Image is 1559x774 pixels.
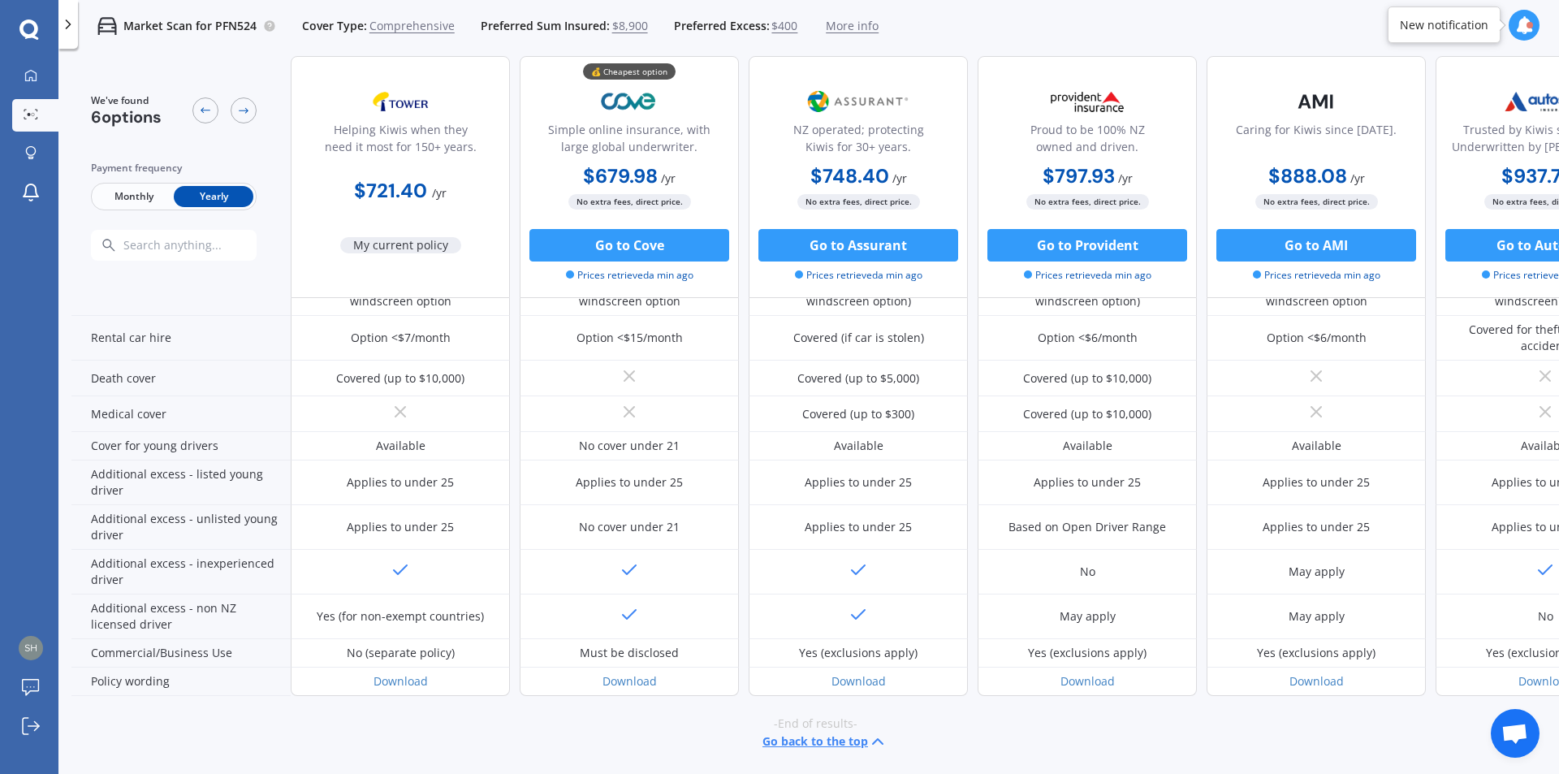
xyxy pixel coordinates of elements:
a: Download [1060,673,1115,689]
div: Policy wording [71,668,291,696]
p: Market Scan for PFN524 [123,18,257,34]
span: 6 options [91,106,162,128]
div: Additional excess - listed young driver [71,461,291,505]
b: $797.93 [1043,163,1115,188]
div: No [1080,564,1095,580]
div: Option <$6/month [1267,330,1367,346]
div: Proud to be 100% NZ owned and driven. [991,121,1183,162]
span: No extra fees, direct price. [1026,194,1149,210]
div: No cover under 21 [579,519,680,535]
div: Yes (exclusions apply) [1257,645,1375,661]
span: / yr [661,171,676,186]
input: Search anything... [122,238,288,253]
div: Option <$6/month [1038,330,1138,346]
div: Cover for young drivers [71,432,291,461]
span: $400 [771,18,797,34]
span: Prices retrieved a min ago [566,268,693,283]
div: Based on Open Driver Range [1008,519,1166,535]
span: / yr [892,171,907,186]
span: Comprehensive [369,18,455,34]
span: We've found [91,93,162,108]
div: May apply [1060,608,1116,625]
img: Cove.webp [576,81,683,122]
div: 💰 Cheapest option [583,63,676,80]
b: $679.98 [583,163,658,188]
button: Go to Cove [529,229,729,262]
div: Applies to under 25 [1034,474,1141,491]
b: $888.08 [1268,163,1347,188]
div: Yes (for non-exempt countries) [317,608,484,625]
div: Open chat [1491,709,1540,758]
div: Caring for Kiwis since [DATE]. [1236,121,1397,162]
img: AMI-text-1.webp [1263,81,1370,122]
div: Simple online insurance, with large global underwriter. [533,121,725,162]
div: Applies to under 25 [1263,519,1370,535]
div: May apply [1289,564,1345,580]
img: Assurant.png [805,81,912,122]
a: Download [374,673,428,689]
div: Covered (up to $10,000) [336,370,464,387]
button: Go back to the top [762,732,887,751]
div: Applies to under 25 [576,474,683,491]
img: Tower.webp [347,81,454,122]
div: No [1538,608,1553,625]
b: $748.40 [810,163,889,188]
span: Prices retrieved a min ago [795,268,922,283]
img: car.f15378c7a67c060ca3f3.svg [97,16,117,36]
div: Option <$15/month [577,330,683,346]
div: No cover under 21 [579,438,680,454]
img: fdaa314c35bc6b907efa19319fbe7d35 [19,636,43,660]
span: Preferred Sum Insured: [481,18,610,34]
button: Go to Assurant [758,229,958,262]
span: / yr [432,185,447,201]
span: / yr [1350,171,1365,186]
div: Available [1292,438,1341,454]
span: No extra fees, direct price. [1255,194,1378,210]
span: -End of results- [774,716,857,732]
div: Death cover [71,361,291,396]
div: No (separate policy) [347,645,455,661]
span: / yr [1118,171,1133,186]
div: Additional excess - inexperienced driver [71,550,291,595]
span: Monthly [94,186,174,207]
span: Prices retrieved a min ago [1253,268,1380,283]
span: Preferred Excess: [674,18,770,34]
div: Covered (up to $300) [802,406,914,422]
span: Yearly [174,186,253,207]
div: Covered (if car is stolen) [793,330,924,346]
div: Additional excess - non NZ licensed driver [71,595,291,639]
div: Applies to under 25 [347,519,454,535]
span: $8,900 [612,18,648,34]
div: Commercial/Business Use [71,639,291,668]
div: Applies to under 25 [347,474,454,491]
div: Available [1063,438,1112,454]
span: Prices retrieved a min ago [1024,268,1151,283]
div: Helping Kiwis when they need it most for 150+ years. [304,121,496,162]
b: $721.40 [354,178,427,203]
div: Payment frequency [91,160,257,176]
div: Available [376,438,425,454]
div: Additional excess - unlisted young driver [71,505,291,550]
div: Must be disclosed [580,645,679,661]
div: Medical cover [71,396,291,432]
span: My current policy [340,237,461,253]
img: Provident.png [1034,81,1141,122]
a: Download [831,673,886,689]
div: Applies to under 25 [805,474,912,491]
div: NZ operated; protecting Kiwis for 30+ years. [762,121,954,162]
span: No extra fees, direct price. [797,194,920,210]
button: Go to AMI [1216,229,1416,262]
div: May apply [1289,608,1345,625]
div: Available [834,438,883,454]
div: Covered (up to $10,000) [1023,406,1151,422]
div: Yes (exclusions apply) [1028,645,1147,661]
div: Rental car hire [71,316,291,361]
span: No extra fees, direct price. [568,194,691,210]
div: Applies to under 25 [1263,474,1370,491]
a: Download [1289,673,1344,689]
div: Covered (up to $5,000) [797,370,919,387]
div: Yes (exclusions apply) [799,645,918,661]
span: More info [826,18,879,34]
button: Go to Provident [987,229,1187,262]
span: Cover Type: [302,18,367,34]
